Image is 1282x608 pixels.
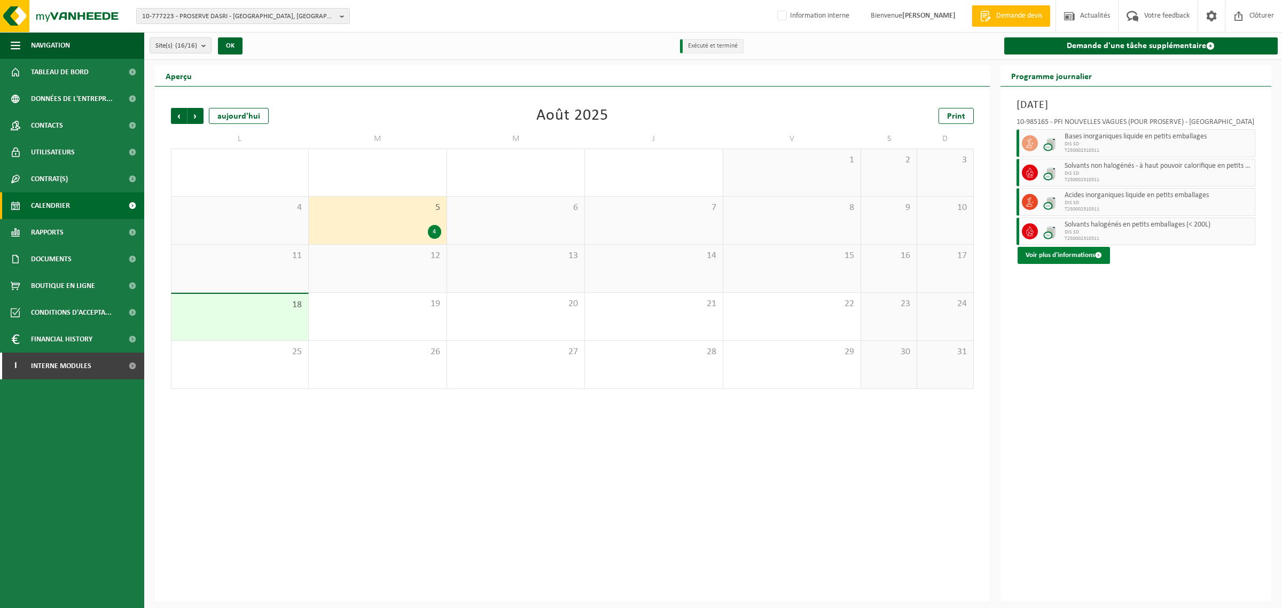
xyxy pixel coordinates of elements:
td: V [723,129,861,149]
strong: [PERSON_NAME] [902,12,956,20]
span: DIS SD [1065,170,1253,177]
span: 20 [452,298,579,310]
span: 21 [590,298,717,310]
span: Print [947,112,965,121]
span: Navigation [31,32,70,59]
span: Tableau de bord [31,59,89,85]
span: Solvants halogénés en petits emballages (< 200L) [1065,221,1253,229]
span: 18 [177,299,303,311]
span: 26 [314,346,441,358]
span: Demande devis [994,11,1045,21]
span: 28 [590,346,717,358]
h2: Aperçu [155,65,202,86]
span: 17 [923,250,967,262]
td: D [917,129,973,149]
span: Précédent [171,108,187,124]
button: OK [218,37,243,54]
td: M [447,129,585,149]
span: Calendrier [31,192,70,219]
a: Demande devis [972,5,1050,27]
span: Site(s) [155,38,197,54]
span: 30 [866,346,911,358]
a: Print [939,108,974,124]
span: 1 [729,154,855,166]
span: T250002310311 [1065,206,1253,213]
span: Utilisateurs [31,139,75,166]
span: 12 [314,250,441,262]
span: 9 [866,202,911,214]
td: M [309,129,447,149]
a: Demande d'une tâche supplémentaire [1004,37,1278,54]
span: Bases inorganiques liquide en petits emballages [1065,132,1253,141]
h3: [DATE] [1017,97,1256,113]
span: 2 [866,154,911,166]
span: Interne modules [31,353,91,379]
span: 5 [314,202,441,214]
span: 7 [590,202,717,214]
span: 23 [866,298,911,310]
span: T250002310311 [1065,236,1253,242]
span: 25 [177,346,303,358]
span: 29 [729,346,855,358]
div: aujourd'hui [209,108,269,124]
span: 16 [866,250,911,262]
span: 6 [452,202,579,214]
span: 11 [177,250,303,262]
span: 27 [452,346,579,358]
span: Suivant [187,108,204,124]
span: DIS SD [1065,200,1253,206]
span: DIS SD [1065,229,1253,236]
span: DIS SD [1065,141,1253,147]
span: T250002310311 [1065,147,1253,154]
span: 24 [923,298,967,310]
count: (16/16) [175,42,197,49]
span: Rapports [31,219,64,246]
td: S [861,129,917,149]
h2: Programme journalier [1000,65,1103,86]
span: 8 [729,202,855,214]
span: 10 [923,202,967,214]
span: Solvants non halogénés - à haut pouvoir calorifique en petits emballages (<200L) [1065,162,1253,170]
img: LP-LD-CU [1043,165,1059,181]
img: LP-LD-CU [1043,223,1059,239]
button: 10-777223 - PROSERVE DASRI - [GEOGRAPHIC_DATA], [GEOGRAPHIC_DATA] [GEOGRAPHIC_DATA] [136,8,350,24]
span: 13 [452,250,579,262]
img: LP-LD-CU [1043,194,1059,210]
span: 3 [923,154,967,166]
span: Contrat(s) [31,166,68,192]
div: 10-985165 - PFI NOUVELLES VAGUES (POUR PROSERVE) - [GEOGRAPHIC_DATA] [1017,119,1256,129]
span: 14 [590,250,717,262]
label: Information interne [775,8,849,24]
span: 22 [729,298,855,310]
div: Août 2025 [536,108,608,124]
td: J [585,129,723,149]
span: Documents [31,246,72,272]
span: 4 [177,202,303,214]
span: 19 [314,298,441,310]
span: I [11,353,20,379]
span: Contacts [31,112,63,139]
span: 15 [729,250,855,262]
button: Voir plus d'informations [1018,247,1110,264]
li: Exécuté et terminé [680,39,744,53]
span: Données de l'entrepr... [31,85,113,112]
span: Conditions d'accepta... [31,299,112,326]
span: 31 [923,346,967,358]
button: Site(s)(16/16) [150,37,212,53]
span: Boutique en ligne [31,272,95,299]
span: T250002310311 [1065,177,1253,183]
span: Acides inorganiques liquide en petits emballages [1065,191,1253,200]
span: 10-777223 - PROSERVE DASRI - [GEOGRAPHIC_DATA], [GEOGRAPHIC_DATA] [GEOGRAPHIC_DATA] [142,9,335,25]
span: Financial History [31,326,92,353]
div: 4 [428,225,441,239]
td: L [171,129,309,149]
img: LP-LD-CU [1043,135,1059,151]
